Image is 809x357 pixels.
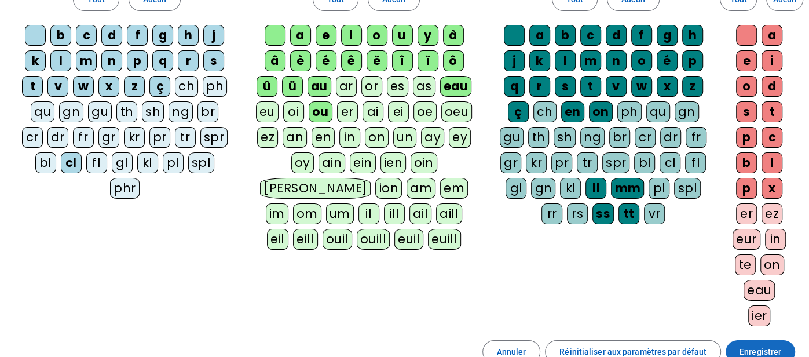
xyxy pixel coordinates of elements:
div: s [736,101,757,122]
div: gr [500,152,521,173]
div: gl [506,178,526,199]
div: bl [634,152,655,173]
div: r [529,76,550,97]
div: e [736,50,757,71]
div: p [682,50,703,71]
div: x [762,178,782,199]
div: w [631,76,652,97]
div: as [413,76,435,97]
div: aill [436,203,462,224]
div: ph [203,76,227,97]
div: [PERSON_NAME] [260,178,371,199]
div: v [47,76,68,97]
div: ë [367,50,387,71]
div: qu [646,101,670,122]
div: tt [618,203,639,224]
div: b [736,152,757,173]
div: h [682,25,703,46]
div: ô [443,50,464,71]
div: t [762,101,782,122]
div: ein [350,152,376,173]
div: er [736,203,757,224]
div: ê [341,50,362,71]
div: ier [748,305,771,326]
div: x [98,76,119,97]
div: s [203,50,224,71]
div: euill [428,229,460,250]
div: j [203,25,224,46]
div: ill [384,203,405,224]
div: e [316,25,336,46]
div: pl [163,152,184,173]
div: p [736,178,757,199]
div: ay [421,127,444,148]
div: oin [411,152,437,173]
div: g [657,25,678,46]
div: bl [35,152,56,173]
div: cl [660,152,680,173]
div: ai [363,101,383,122]
div: d [762,76,782,97]
div: ç [149,76,170,97]
div: p [127,50,148,71]
div: a [290,25,311,46]
div: p [736,127,757,148]
div: es [387,76,408,97]
div: gu [88,101,112,122]
div: w [73,76,94,97]
div: or [361,76,382,97]
div: q [504,76,525,97]
div: ion [375,178,402,199]
div: oeu [441,101,473,122]
div: fl [685,152,706,173]
div: on [760,254,784,275]
div: eu [256,101,279,122]
div: o [631,50,652,71]
div: cr [22,127,43,148]
div: br [197,101,218,122]
div: o [367,25,387,46]
div: ain [319,152,346,173]
div: in [339,127,360,148]
div: ng [169,101,193,122]
div: g [152,25,173,46]
div: er [337,101,358,122]
div: rs [567,203,588,224]
div: b [50,25,71,46]
div: am [407,178,435,199]
div: ss [592,203,614,224]
div: ouill [357,229,390,250]
div: ien [380,152,407,173]
div: cl [61,152,82,173]
div: spr [200,127,228,148]
div: ez [257,127,278,148]
div: eau [744,280,775,301]
div: spr [602,152,630,173]
div: gr [98,127,119,148]
div: î [392,50,413,71]
div: on [589,101,613,122]
div: eau [440,76,472,97]
div: s [555,76,576,97]
div: z [124,76,145,97]
div: f [127,25,148,46]
div: br [609,127,630,148]
div: cr [635,127,656,148]
div: spl [674,178,701,199]
div: ez [762,203,782,224]
div: gu [500,127,524,148]
div: a [762,25,782,46]
div: gn [675,101,699,122]
div: kl [137,152,158,173]
div: eill [293,229,318,250]
div: au [308,76,331,97]
div: sh [142,101,164,122]
div: oi [283,101,304,122]
div: d [606,25,627,46]
div: ç [508,101,529,122]
div: q [152,50,173,71]
div: om [293,203,321,224]
div: th [116,101,137,122]
div: à [443,25,464,46]
div: tr [577,152,598,173]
